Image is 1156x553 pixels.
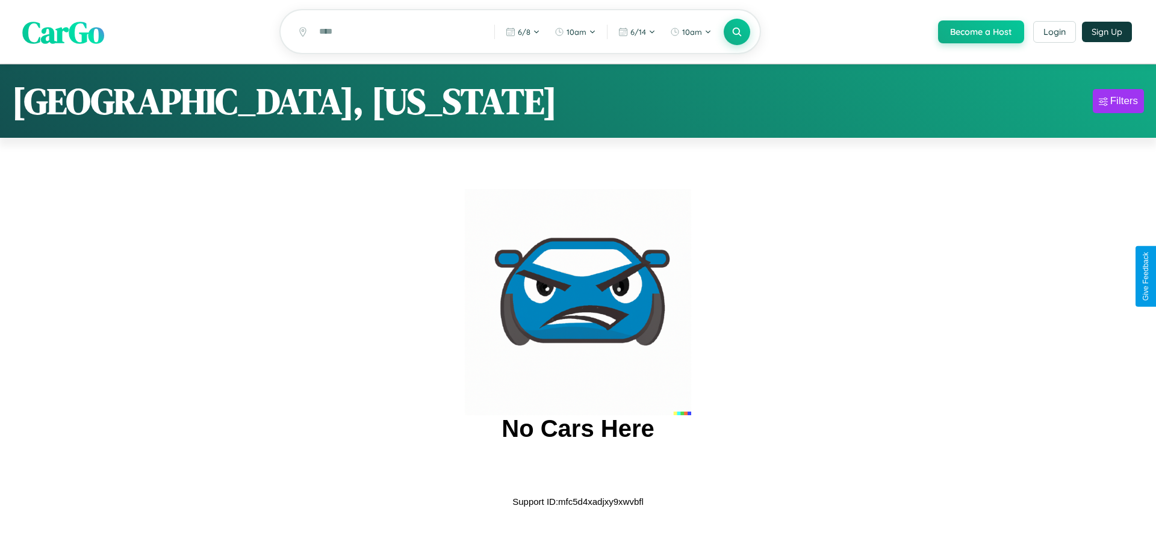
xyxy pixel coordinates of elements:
div: Give Feedback [1142,252,1150,301]
span: CarGo [22,11,104,52]
button: Filters [1093,89,1144,113]
button: 10am [664,22,718,42]
button: Sign Up [1082,22,1132,42]
span: 6 / 8 [518,27,530,37]
span: 6 / 14 [630,27,646,37]
h1: [GEOGRAPHIC_DATA], [US_STATE] [12,76,557,126]
button: 10am [548,22,602,42]
p: Support ID: mfc5d4xadjxy9xwvbfl [512,493,644,510]
img: car [465,189,691,415]
button: 6/8 [500,22,546,42]
div: Filters [1110,95,1138,107]
h2: No Cars Here [502,415,654,442]
span: 10am [567,27,586,37]
button: 6/14 [612,22,662,42]
button: Login [1033,21,1076,43]
span: 10am [682,27,702,37]
button: Become a Host [938,20,1024,43]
